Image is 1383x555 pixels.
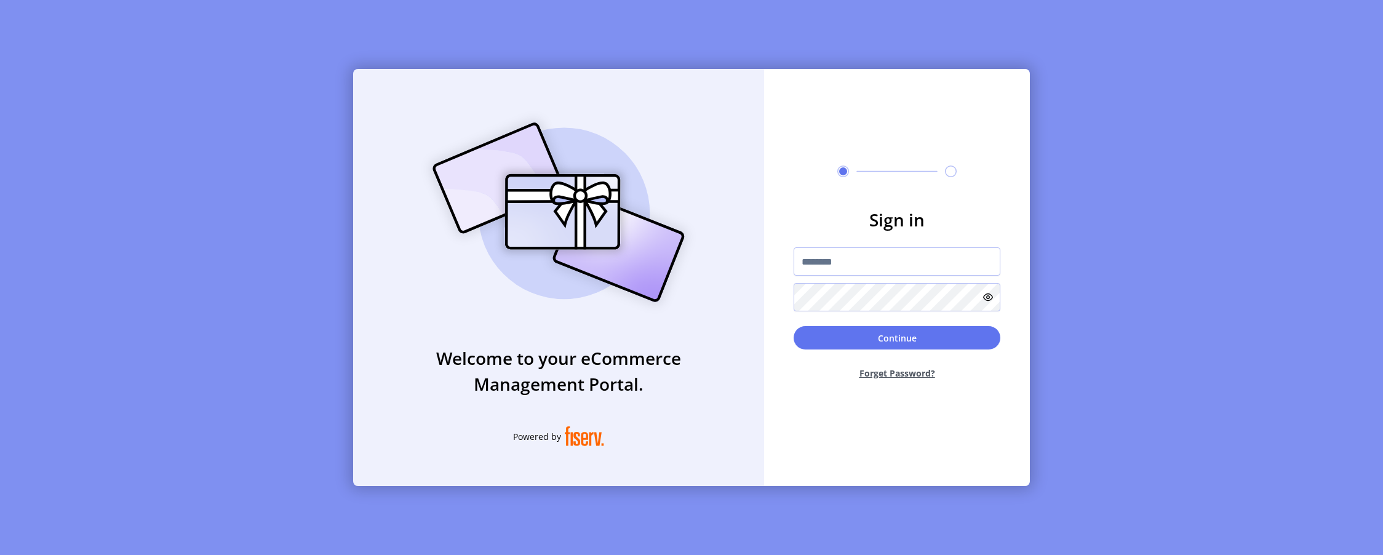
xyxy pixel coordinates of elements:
button: Continue [794,326,1000,349]
h3: Welcome to your eCommerce Management Portal. [353,345,764,397]
img: card_Illustration.svg [414,109,703,316]
span: Powered by [513,430,561,443]
h3: Sign in [794,207,1000,233]
button: Forget Password? [794,357,1000,389]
